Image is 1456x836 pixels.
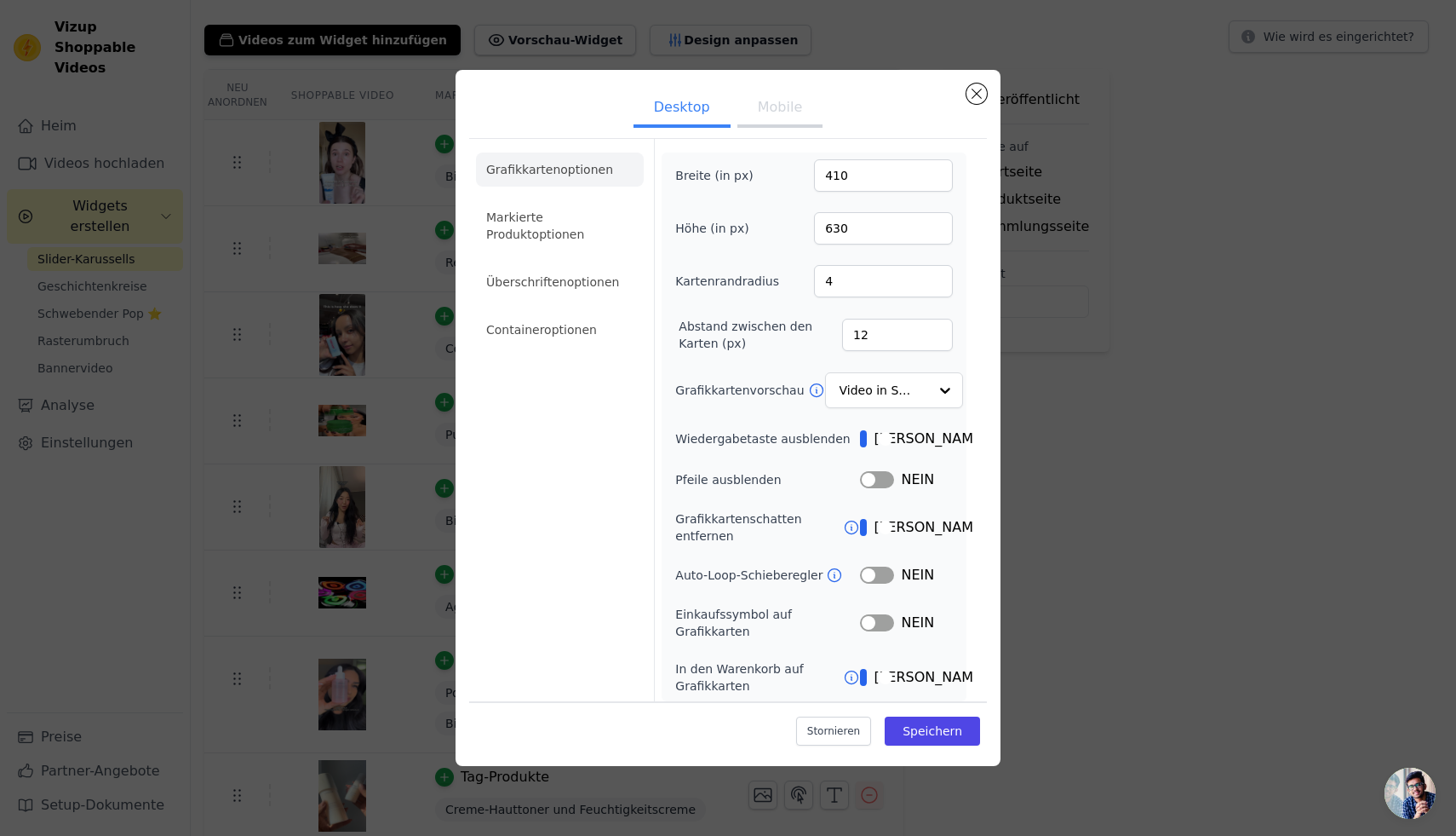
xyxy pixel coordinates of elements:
font: [PERSON_NAME] [874,519,987,535]
font: [PERSON_NAME] [874,430,987,447]
font: Grafikkartenschatten entfernen [675,512,801,543]
font: Containeroptionen [486,323,597,337]
font: Grafikkartenoptionen [486,163,613,176]
font: Desktop [654,99,710,115]
font: NEIN [901,614,934,631]
font: Pfeile ausblenden [675,473,781,487]
font: Kartenrandradius [675,274,779,288]
font: Höhe (in px) [675,222,748,235]
font: [PERSON_NAME] [874,669,987,685]
font: Breite (in px) [675,169,753,182]
font: Einkaufssymbol auf Grafikkarten [675,608,792,638]
font: NEIN [901,567,934,583]
font: Speichern [903,724,962,738]
font: Mobile [758,99,802,115]
font: NEIN [901,471,934,487]
font: In den Warenkorb auf Grafikkarten [675,662,803,693]
font: Markierte Produktoptionen [486,210,584,241]
font: Überschriftenoptionen [486,275,619,289]
font: Stornieren [807,725,860,737]
font: Abstand zwischen den Karten (px) [679,320,812,350]
button: Modal schließen [966,84,987,104]
div: Chat öffnen [1384,768,1436,819]
font: Wiedergabetaste ausblenden [675,432,850,446]
font: Auto-Loop-Schieberegler [675,568,823,582]
font: Grafikkartenvorschau [675,383,804,397]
